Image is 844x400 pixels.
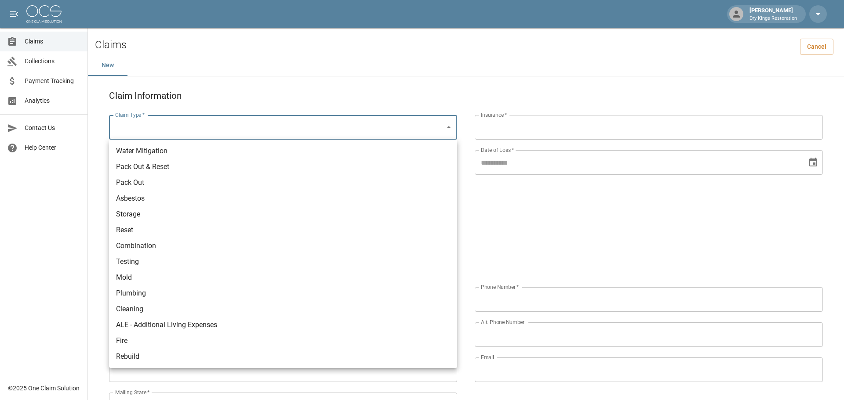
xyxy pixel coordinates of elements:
[109,175,457,191] li: Pack Out
[109,238,457,254] li: Combination
[109,301,457,317] li: Cleaning
[109,222,457,238] li: Reset
[109,143,457,159] li: Water Mitigation
[109,317,457,333] li: ALE - Additional Living Expenses
[109,191,457,206] li: Asbestos
[109,254,457,270] li: Testing
[109,333,457,349] li: Fire
[109,159,457,175] li: Pack Out & Reset
[109,270,457,285] li: Mold
[109,285,457,301] li: Plumbing
[109,349,457,364] li: Rebuild
[109,206,457,222] li: Storage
